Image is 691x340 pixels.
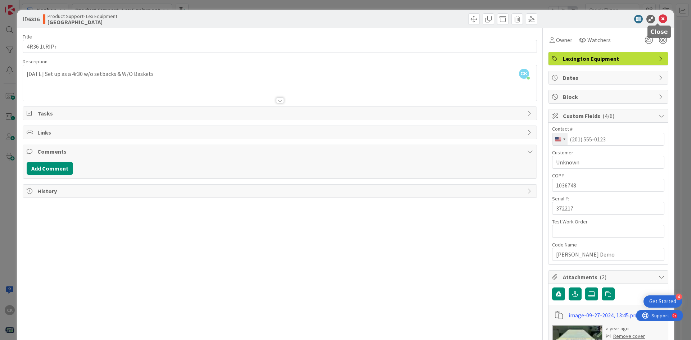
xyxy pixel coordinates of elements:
div: 9+ [36,3,40,9]
label: Code Name [552,241,577,248]
span: History [37,187,524,195]
label: COP# [552,172,564,179]
span: ( 4/6 ) [602,112,614,119]
span: Support [15,1,33,10]
div: Open Get Started checklist, remaining modules: 4 [643,295,682,308]
a: image-09-27-2024, 13:45.png [569,311,640,319]
b: [GEOGRAPHIC_DATA] [48,19,117,25]
div: Remove cover [606,332,645,340]
span: Links [37,128,524,137]
span: Product Support- Lex Equipment [48,13,117,19]
label: Title [23,33,32,40]
label: Serial #: [552,195,569,202]
span: Dates [563,73,655,82]
b: 6316 [28,15,40,23]
span: Custom Fields [563,112,655,120]
div: Contact # [552,126,664,131]
span: Owner [556,36,572,44]
span: ( 2 ) [600,273,606,281]
button: Add Comment [27,162,73,175]
span: Attachments [563,273,655,281]
span: Description [23,58,48,65]
div: a year ago [606,325,645,332]
div: Get Started [649,298,676,305]
input: type card name here... [23,40,537,53]
label: Test Work Order [552,218,588,225]
h5: Close [650,28,668,35]
span: Comments [37,147,524,156]
button: Change country, selected United States (+1) [552,133,568,145]
label: Customer [552,149,573,156]
span: Watchers [587,36,611,44]
p: [DATE] Set up as a 4r30 w/o setbacks & W/O Baskets [27,70,533,78]
span: CK [519,69,529,79]
span: Block [563,92,655,101]
span: Lexington Equipment [563,54,655,63]
span: Tasks [37,109,524,118]
div: 4 [676,294,682,300]
span: ID [23,15,40,23]
input: (201) 555-0123 [552,133,664,146]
